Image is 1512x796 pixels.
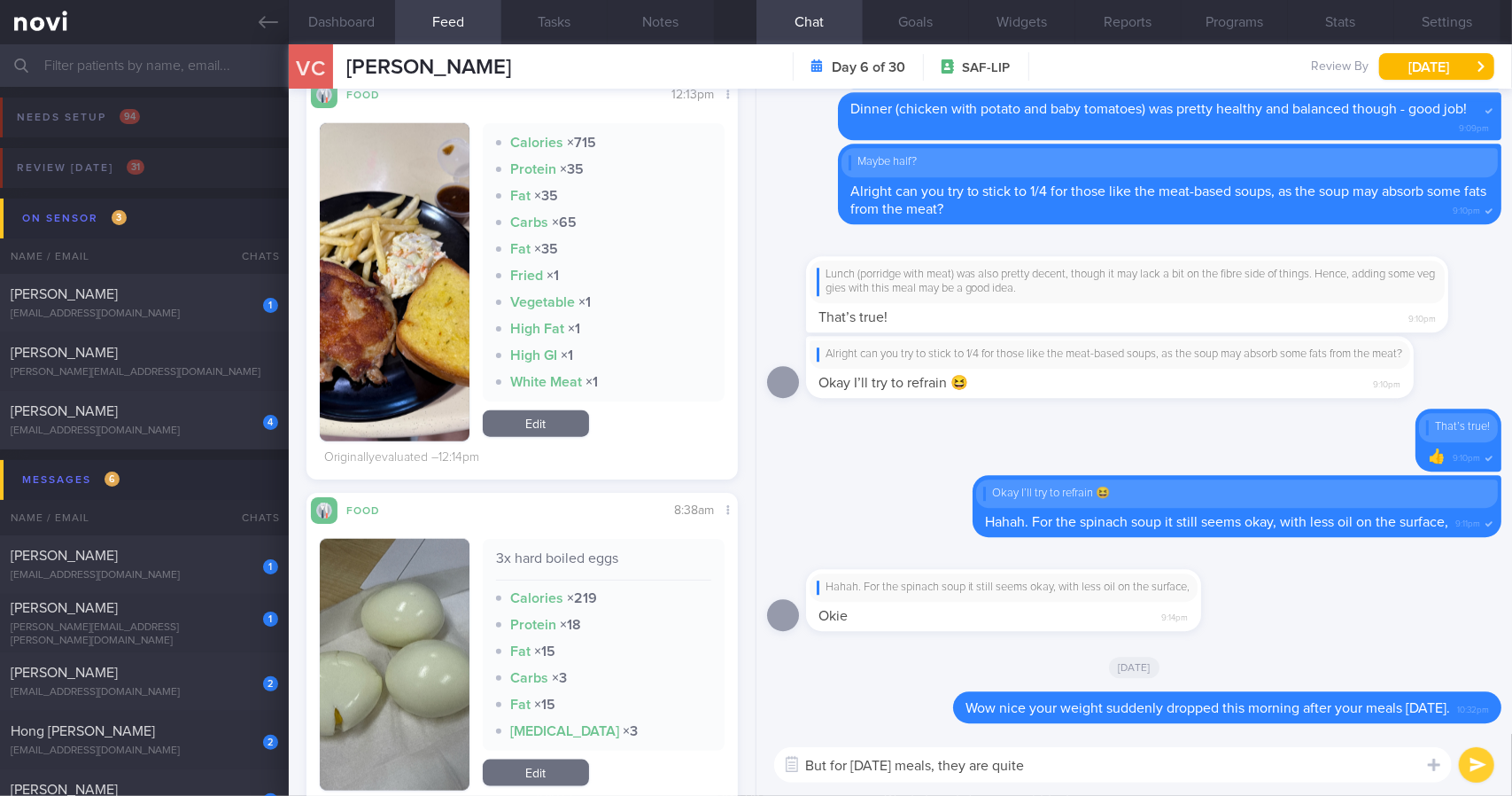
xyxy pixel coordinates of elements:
[320,539,469,791] img: 3x hard boiled eggs
[1453,448,1480,464] span: 9:10pm
[1459,118,1489,135] span: 9:09pm
[11,308,278,321] div: [EMAIL_ADDRESS][DOMAIN_NAME]
[534,189,558,203] strong: × 35
[218,238,289,274] div: Chats
[818,310,888,324] span: That’s true!
[263,415,278,430] div: 4
[324,450,479,466] div: Originally evaluated – 12:14pm
[337,502,408,517] div: Food
[817,581,1190,595] div: Hahah. For the spinach soup it still seems okay, with less oil on the surface,
[534,242,558,256] strong: × 35
[11,666,118,680] span: [PERSON_NAME]
[483,410,589,437] a: Edit
[850,102,1468,116] span: Dinner (chicken with potato and baby tomatoes) was pretty healthy and balanced though - good job!
[483,760,589,786] a: Edit
[510,644,531,659] strong: Fat
[105,472,120,487] span: 6
[18,207,131,230] div: On sensor
[510,724,619,738] strong: [MEDICAL_DATA]
[120,109,140,124] span: 94
[510,162,556,176] strong: Protein
[849,155,1491,169] div: Maybe half?
[561,348,573,363] strong: × 1
[11,346,118,360] span: [PERSON_NAME]
[1428,449,1446,464] span: 👍
[11,745,278,758] div: [EMAIL_ADDRESS][DOMAIN_NAME]
[832,59,905,76] strong: Day 6 of 30
[510,698,531,712] strong: Fat
[11,724,155,738] span: Hong [PERSON_NAME]
[346,57,511,78] span: [PERSON_NAME]
[534,644,555,659] strong: × 15
[1109,657,1159,678] span: [DATE]
[675,504,715,517] span: 8:38am
[1455,513,1480,530] span: 9:11pm
[560,162,584,176] strong: × 35
[817,347,1403,362] div: Alright can you try to stick to 1/4 for those like the meat-based soups, as the soup may absorb s...
[11,425,278,438] div: [EMAIL_ADDRESS][DOMAIN_NAME]
[560,618,581,632] strong: × 18
[623,724,638,738] strong: × 3
[965,701,1450,715] span: Wow nice your weight suddenly dropped this morning after your meals [DATE].
[1379,53,1494,80] button: [DATE]
[11,601,118,615] span: [PERSON_NAME]
[1374,374,1401,391] span: 9:10pm
[534,698,555,712] strong: × 15
[585,375,598,389] strong: × 1
[510,348,557,363] strong: High GI
[510,295,575,309] strong: Vegetable
[552,215,577,230] strong: × 65
[1408,308,1436,325] span: 9:10pm
[510,215,548,230] strong: Carbs
[1311,59,1369,75] span: Review By
[263,676,278,691] div: 2
[818,609,848,623] span: Okie
[818,376,968,390] span: Okay I’ll try to refrain 😆
[962,59,1010,77] span: SAF-LIP
[510,242,531,256] strong: Fat
[11,549,118,563] span: [PERSON_NAME]
[1457,699,1489,716] span: 10:32pm
[263,612,278,627] div: 1
[11,404,118,418] span: [PERSON_NAME]
[510,136,563,150] strong: Calories
[496,550,711,581] div: 3x hard boiled eggs
[278,34,345,102] div: VC
[510,591,563,605] strong: Calories
[510,375,582,389] strong: White Meat
[263,559,278,574] div: 1
[12,156,149,180] div: Review [DATE]
[1162,607,1189,624] span: 9:14pm
[11,287,118,301] span: [PERSON_NAME]
[263,298,278,313] div: 1
[547,269,559,283] strong: × 1
[12,105,144,129] div: Needs setup
[578,295,591,309] strong: × 1
[1426,420,1491,434] div: That’s true!
[983,487,1491,501] div: Okay I’ll try to refrain 😆
[510,322,564,336] strong: High Fat
[817,268,1438,297] div: Lunch (porridge with meat) was also pretty decent, though it may lack a bit on the fibre side of ...
[218,500,289,535] div: Chats
[567,136,596,150] strong: × 715
[11,569,278,582] div: [EMAIL_ADDRESS][DOMAIN_NAME]
[510,671,548,685] strong: Carbs
[850,184,1487,216] span: Alright can you try to stick to 1/4 for those like the meat-based soups, as the soup may absorb s...
[18,468,124,492] div: Messages
[11,366,278,379] div: [PERSON_NAME][EMAIL_ADDRESS][DOMAIN_NAME]
[1453,200,1480,217] span: 9:10pm
[263,735,278,750] div: 2
[567,591,597,605] strong: × 219
[11,621,278,648] div: [PERSON_NAME][EMAIL_ADDRESS][PERSON_NAME][DOMAIN_NAME]
[985,515,1448,529] span: Hahah. For the spinach soup it still seems okay, with less oil on the surface,
[11,686,278,699] div: [EMAIL_ADDRESS][DOMAIN_NAME]
[510,189,531,203] strong: Fat
[672,89,715,101] span: 12:13pm
[510,269,543,283] strong: Fried
[552,671,567,685] strong: × 3
[337,86,408,101] div: Food
[568,322,580,336] strong: × 1
[127,160,144,175] span: 31
[510,618,556,632] strong: Protein
[112,210,127,225] span: 3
